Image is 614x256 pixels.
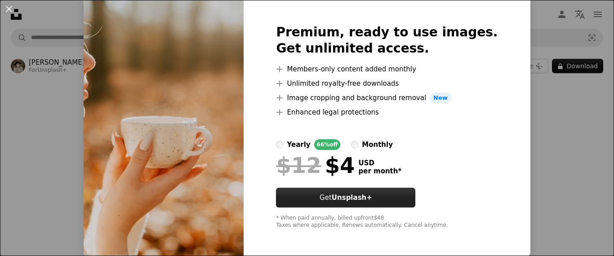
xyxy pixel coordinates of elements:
span: per month * [358,167,401,175]
div: monthly [362,139,393,150]
input: yearly66%off [276,141,283,148]
span: USD [358,159,401,167]
div: 66% off [314,139,341,150]
span: New [430,93,451,103]
button: GetUnsplash+ [276,188,415,207]
li: Enhanced legal protections [276,107,498,118]
div: yearly [287,139,310,150]
span: $12 [276,154,321,177]
div: $4 [276,154,355,177]
h2: Premium, ready to use images. Get unlimited access. [276,24,498,57]
li: Image cropping and background removal [276,93,498,103]
input: monthly [351,141,358,148]
li: Unlimited royalty-free downloads [276,78,498,89]
li: Members-only content added monthly [276,64,498,75]
div: * When paid annually, billed upfront $48 Taxes where applicable. Renews automatically. Cancel any... [276,215,498,229]
strong: Unsplash+ [332,194,372,202]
